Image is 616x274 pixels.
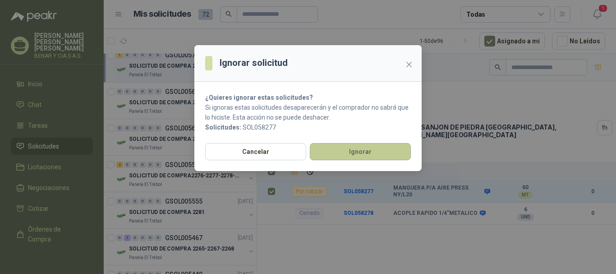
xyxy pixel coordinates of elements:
span: close [405,61,413,68]
b: Solicitudes: [205,124,241,131]
p: SOL058277 [205,122,411,132]
button: Ignorar [310,143,411,160]
button: Cancelar [205,143,306,160]
strong: ¿Quieres ignorar estas solicitudes? [205,94,313,101]
p: Si ignoras estas solicitudes desaparecerán y el comprador no sabrá que lo hiciste. Esta acción no... [205,102,411,122]
h3: Ignorar solicitud [220,56,288,70]
button: Close [402,57,416,72]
